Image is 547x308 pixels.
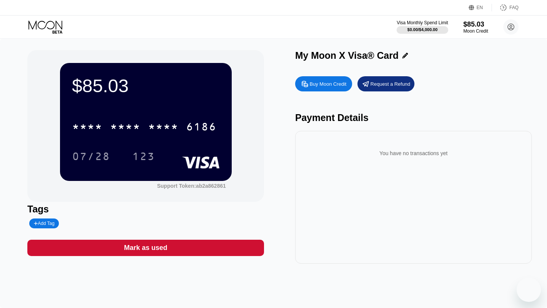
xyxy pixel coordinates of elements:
iframe: Button to launch messaging window [517,278,541,302]
div: Add Tag [34,221,54,226]
div: $85.03 [463,20,488,28]
div: Mark as used [27,240,264,256]
div: Request a Refund [357,76,414,91]
div: FAQ [509,5,519,10]
div: Support Token: ab2a862861 [157,183,226,189]
div: 07/28 [66,147,116,166]
div: 123 [126,147,161,166]
div: Visa Monthly Spend Limit [397,20,448,25]
div: Mark as used [124,244,167,252]
div: 123 [132,151,155,163]
div: 07/28 [72,151,110,163]
div: $85.03 [72,75,220,96]
div: $85.03Moon Credit [463,20,488,34]
div: Request a Refund [370,81,410,87]
div: FAQ [492,4,519,11]
div: Buy Moon Credit [310,81,346,87]
div: Payment Details [295,112,532,123]
div: Moon Credit [463,28,488,34]
div: My Moon X Visa® Card [295,50,398,61]
div: Buy Moon Credit [295,76,352,91]
div: $0.00 / $4,000.00 [407,27,438,32]
div: Visa Monthly Spend Limit$0.00/$4,000.00 [397,20,448,34]
div: EN [469,4,492,11]
div: You have no transactions yet [301,143,526,164]
div: Add Tag [29,218,59,228]
div: EN [477,5,483,10]
div: Support Token:ab2a862861 [157,183,226,189]
div: Tags [27,204,264,215]
div: 6186 [186,122,217,134]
